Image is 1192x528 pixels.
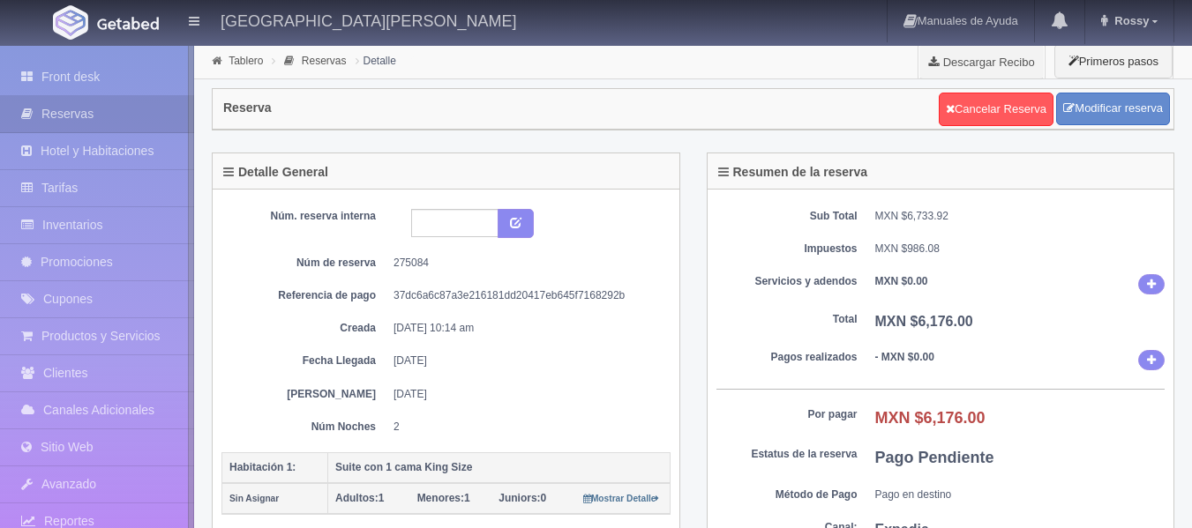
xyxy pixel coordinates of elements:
[875,314,973,329] b: MXN $6,176.00
[335,492,379,504] strong: Adultos:
[716,209,858,224] dt: Sub Total
[718,166,868,179] h4: Resumen de la reserva
[394,420,657,435] dd: 2
[716,312,858,327] dt: Total
[235,209,376,224] dt: Núm. reserva interna
[875,487,1166,502] dd: Pago en destino
[875,242,1166,257] dd: MXN $986.08
[716,242,858,257] dt: Impuestos
[875,275,928,287] b: MXN $0.00
[499,492,540,504] strong: Juniors:
[1056,93,1170,125] a: Modificar reserva
[97,17,159,30] img: Getabed
[875,409,986,427] b: MXN $6,176.00
[223,166,328,179] h4: Detalle General
[1054,44,1173,78] button: Primeros pasos
[223,101,272,115] h4: Reserva
[583,492,660,504] a: Mostrar Detalle
[417,492,464,504] strong: Menores:
[394,321,657,336] dd: [DATE] 10:14 am
[875,351,934,363] b: - MXN $0.00
[221,9,516,31] h4: [GEOGRAPHIC_DATA][PERSON_NAME]
[235,353,376,368] dt: Fecha Llegada
[335,492,384,504] span: 1
[394,256,657,271] dd: 275084
[716,350,858,365] dt: Pagos realizados
[716,407,858,422] dt: Por pagar
[417,492,470,504] span: 1
[499,492,546,504] span: 0
[229,55,263,67] a: Tablero
[394,353,657,368] dd: [DATE]
[235,256,376,271] dt: Núm de reserva
[229,461,296,473] b: Habitación 1:
[235,420,376,435] dt: Núm Noches
[716,447,858,462] dt: Estatus de la reserva
[235,321,376,336] dt: Creada
[328,452,671,483] th: Suite con 1 cama King Size
[918,44,1045,79] a: Descargar Recibo
[53,5,88,40] img: Getabed
[394,288,657,303] dd: 37dc6a6c87a3e216181dd20417eb645f7168292b
[583,494,660,503] small: Mostrar Detalle
[1110,14,1149,27] span: Rossy
[716,274,858,289] dt: Servicios y adendos
[716,487,858,502] dt: Método de Pago
[302,55,347,67] a: Reservas
[939,93,1053,126] a: Cancelar Reserva
[351,52,401,69] li: Detalle
[875,209,1166,224] dd: MXN $6,733.92
[235,288,376,303] dt: Referencia de pago
[394,387,657,402] dd: [DATE]
[235,387,376,402] dt: [PERSON_NAME]
[229,494,279,503] small: Sin Asignar
[875,449,994,466] b: Pago Pendiente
